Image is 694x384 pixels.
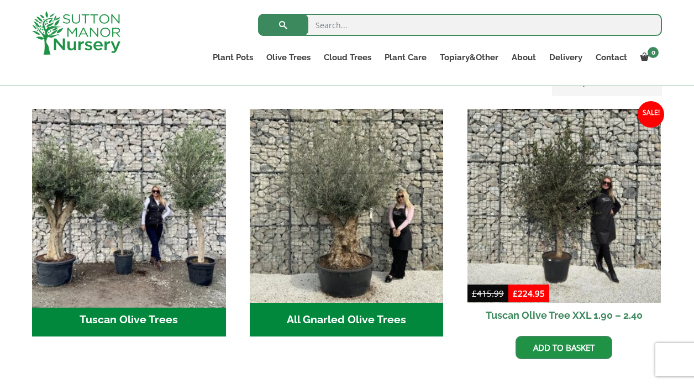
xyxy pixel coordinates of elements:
[260,50,317,65] a: Olive Trees
[472,288,504,299] bdi: 415.99
[250,109,444,336] a: Visit product category All Gnarled Olive Trees
[505,50,543,65] a: About
[250,303,444,337] h2: All Gnarled Olive Trees
[206,50,260,65] a: Plant Pots
[32,109,226,336] a: Visit product category Tuscan Olive Trees
[467,109,661,303] img: Tuscan Olive Tree XXL 1.90 - 2.40
[27,104,230,307] img: Tuscan Olive Trees
[433,50,505,65] a: Topiary&Other
[467,109,661,328] a: Sale! Tuscan Olive Tree XXL 1.90 – 2.40
[472,288,477,299] span: £
[250,109,444,303] img: All Gnarled Olive Trees
[32,11,120,55] img: logo
[638,101,664,128] span: Sale!
[648,47,659,58] span: 0
[317,50,378,65] a: Cloud Trees
[258,14,662,36] input: Search...
[378,50,433,65] a: Plant Care
[32,303,226,337] h2: Tuscan Olive Trees
[467,303,661,328] h2: Tuscan Olive Tree XXL 1.90 – 2.40
[513,288,518,299] span: £
[543,50,589,65] a: Delivery
[589,50,634,65] a: Contact
[516,336,612,359] a: Add to basket: “Tuscan Olive Tree XXL 1.90 - 2.40”
[634,50,662,65] a: 0
[513,288,545,299] bdi: 224.95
